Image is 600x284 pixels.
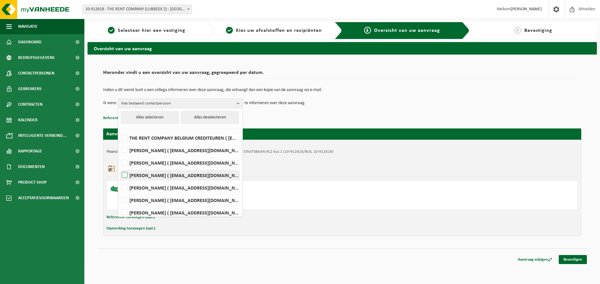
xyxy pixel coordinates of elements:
span: 2 [226,27,233,34]
span: Rapportage [18,143,42,159]
button: Alles selecteren [121,111,179,124]
button: Alles deselecteren [181,111,239,124]
label: [PERSON_NAME] ( [EMAIL_ADDRESS][DOMAIN_NAME] ) [121,195,239,205]
p: te informeren over deze aanvraag. [244,99,306,108]
h2: Overzicht van uw aanvraag [87,42,597,54]
strong: Aanvraag voor [DATE] [106,132,153,137]
div: Ophalen en plaatsen lege container [135,194,367,199]
span: Gebruikers [18,81,42,97]
span: Kies bestaand contactpersoon [121,99,234,108]
span: 4 [514,27,521,34]
label: THE RENT COMPANY BELGIUM CREDITEUREN ( [EMAIL_ADDRESS][DOMAIN_NAME] ) [121,133,239,142]
label: [PERSON_NAME] ( [EMAIL_ADDRESS][DOMAIN_NAME] ) [121,171,239,180]
span: Dashboard [18,34,42,50]
strong: [PERSON_NAME] [511,7,542,12]
label: [PERSON_NAME] ( [EMAIL_ADDRESS][DOMAIN_NAME] ) [121,208,239,217]
img: HK-XC-10-GN-00.png [110,184,129,193]
span: Contactpersonen [18,65,54,81]
span: Overzicht van uw aanvraag [374,28,440,33]
label: [PERSON_NAME] ( [EMAIL_ADDRESS][DOMAIN_NAME] ) [121,158,239,167]
span: 1 [108,27,115,34]
button: Kies bestaand contactpersoon [118,99,243,108]
span: Navigatie [18,19,37,34]
p: Ik wens [103,99,116,108]
div: Aantal: 1 [135,202,367,207]
span: Bedrijfsgegevens [18,50,55,65]
span: 3 [364,27,371,34]
button: Referentie toevoegen (opt.) [107,213,155,221]
h2: Hieronder vindt u een overzicht van uw aanvraag, gegroepeerd per datum. [103,70,581,79]
a: 2Kies uw afvalstoffen en recipiënten [218,27,330,34]
a: 1Selecteer hier een vestiging [91,27,202,34]
span: 10-912618 - THE RENT COMPANY (LUBBEEK 2) - LUBBEEK [83,5,192,14]
button: Referentie toevoegen (opt.) [103,114,151,122]
span: Kalender [18,112,37,128]
span: Bevestiging [524,28,552,33]
span: Intelligente verbond... [18,128,67,143]
p: Indien u dit wenst kunt u een collega informeren over deze aanvraag, die ontvangt dan een kopie v... [103,88,581,92]
span: Documenten [18,159,45,175]
span: 10-912618 - THE RENT COMPANY (LUBBEEK 2) - LUBBEEK [82,5,192,14]
label: [PERSON_NAME] ( [EMAIL_ADDRESS][DOMAIN_NAME] ) [121,183,239,192]
label: [PERSON_NAME] ( [EMAIL_ADDRESS][DOMAIN_NAME] ) [121,146,239,155]
a: Aanvraag wijzigen [513,255,557,264]
span: Acceptatievoorwaarden [18,190,69,206]
a: Bevestigen [559,255,587,264]
strong: Plaatsingsadres: [107,150,134,154]
span: Selecteer hier een vestiging [118,28,185,33]
span: Contracten [18,97,42,112]
span: Kies uw afvalstoffen en recipiënten [236,28,322,33]
button: Opmerking toevoegen (opt.) [107,224,155,233]
span: Product Shop [18,175,47,190]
